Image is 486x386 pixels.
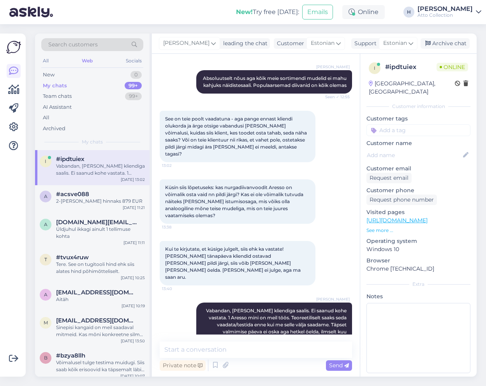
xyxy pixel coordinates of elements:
span: maristamm84@gmail.com [56,317,137,324]
div: Web [80,56,94,66]
button: Emails [302,5,333,19]
div: [DATE] 13:50 [121,338,145,344]
p: Windows 10 [366,245,470,253]
div: 99+ [125,82,142,90]
span: i [374,65,375,71]
div: Customer information [366,103,470,110]
span: My chats [82,138,103,145]
div: All [41,56,50,66]
span: [PERSON_NAME] [163,39,210,48]
div: [DATE] 10:07 [120,373,145,379]
div: Team chats [43,92,72,100]
p: Customer name [366,139,470,147]
div: Üldjuhul ikkagi ainult 1 tellimuse kohta [56,226,145,240]
span: Send [329,362,349,369]
div: # ipdtuiex [385,62,437,72]
span: [PERSON_NAME] [316,296,350,302]
a: [URL][DOMAIN_NAME] [366,217,428,224]
span: 13:38 [162,224,191,230]
div: [DATE] 11:21 [123,205,145,211]
span: See on teie poolt vaadatuna - aga pange ennast kliendi olukorda ja ärge otsige vabandusi [PERSON_... [165,116,308,157]
span: Seen ✓ 12:55 [320,94,350,100]
p: Browser [366,257,470,265]
p: Operating system [366,237,470,245]
span: m [44,320,48,326]
div: Archived [43,125,65,133]
div: Try free [DATE]: [236,7,299,17]
div: Sinepisi kangaid on meil saadaval mitmeid. Kas mõni konkreetne silma jäänud? [56,324,145,338]
a: [PERSON_NAME]Atto Collection [417,6,481,18]
input: Add name [367,151,461,159]
div: leading the chat [220,39,268,48]
div: Atto Collection [417,12,473,18]
span: Estonian [383,39,407,48]
div: All [43,114,49,122]
div: Support [351,39,377,48]
b: New! [236,8,253,16]
div: Vabandan, [PERSON_NAME] kliendiga saalis. Ei saanud kohe vastata. 1 Aresso mini on meil töös. Teo... [56,163,145,177]
span: [PERSON_NAME] [316,64,350,70]
div: 2-[PERSON_NAME] hinnaks 879 EUR [56,198,145,205]
p: Customer phone [366,186,470,195]
span: Search customers [48,41,98,49]
div: Customer [274,39,304,48]
span: Online [437,63,468,71]
div: Request phone number [366,195,437,205]
div: [GEOGRAPHIC_DATA], [GEOGRAPHIC_DATA] [369,80,455,96]
div: [DATE] 11:11 [123,240,145,246]
span: #acsve088 [56,191,89,198]
p: Customer tags [366,115,470,123]
span: 13:40 [162,286,191,292]
div: Archive chat [421,38,470,49]
div: Online [342,5,385,19]
span: i [45,158,46,164]
p: Customer email [366,165,470,173]
span: Vabandan, [PERSON_NAME] kliendiga saalis. Ei saanud kohe vastata. 1 Aresso mini on meil töös. Teo... [206,308,348,342]
p: Notes [366,292,470,301]
div: AI Assistant [43,103,72,111]
div: Private note [160,360,206,371]
p: Visited pages [366,208,470,216]
div: [PERSON_NAME] [417,6,473,12]
div: H [403,7,414,18]
div: My chats [43,82,67,90]
div: Extra [366,281,470,288]
span: a [44,193,48,199]
div: Socials [124,56,143,66]
span: a [44,292,48,297]
div: 0 [130,71,142,79]
div: [DATE] 10:25 [121,275,145,281]
div: [DATE] 13:02 [121,177,145,182]
span: Kui te kirjutate, et küsige julgelt, siis ehk ka vastate! [PERSON_NAME] tänapäeva kliendid ostava... [165,246,302,280]
img: Askly Logo [6,40,21,55]
span: #ipdtuiex [56,156,85,163]
p: Chrome [TECHNICAL_ID] [366,265,470,273]
div: Tere. See on tugitooli hind ehk siis alates hind põhimõtteliselt. [56,261,145,275]
div: Aitäh [56,296,145,303]
div: 99+ [125,92,142,100]
span: Estonian [311,39,335,48]
span: 13:02 [162,163,191,168]
div: [DATE] 10:19 [121,303,145,309]
div: Request email [366,173,412,183]
span: b [44,355,48,361]
div: New [43,71,55,79]
span: anettplaado@gmail.com [56,289,137,296]
span: #tvux4ruw [56,254,89,261]
span: Küsin siis lõpetuseks: kas nurgadiivanvoodit Aresso on võimalik osta vaid nn pildi järgi? Kas ei ... [165,184,305,218]
p: See more ... [366,227,470,234]
span: axel.art@mail.ee [56,219,137,226]
span: #bzya8llh [56,352,85,359]
span: Absoluutselt nõus aga kõik meie sortimendi mudelid ei mahu kahjuks näidistesaali. Populaarsemad d... [203,75,348,88]
div: Võimalusel tulge testima muidugi. Siis saab kõik erisoovid ka täpsemalt läbi rääkida, samuti kang... [56,359,145,373]
span: a [44,221,48,227]
input: Add a tag [366,124,470,136]
span: t [44,257,47,262]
